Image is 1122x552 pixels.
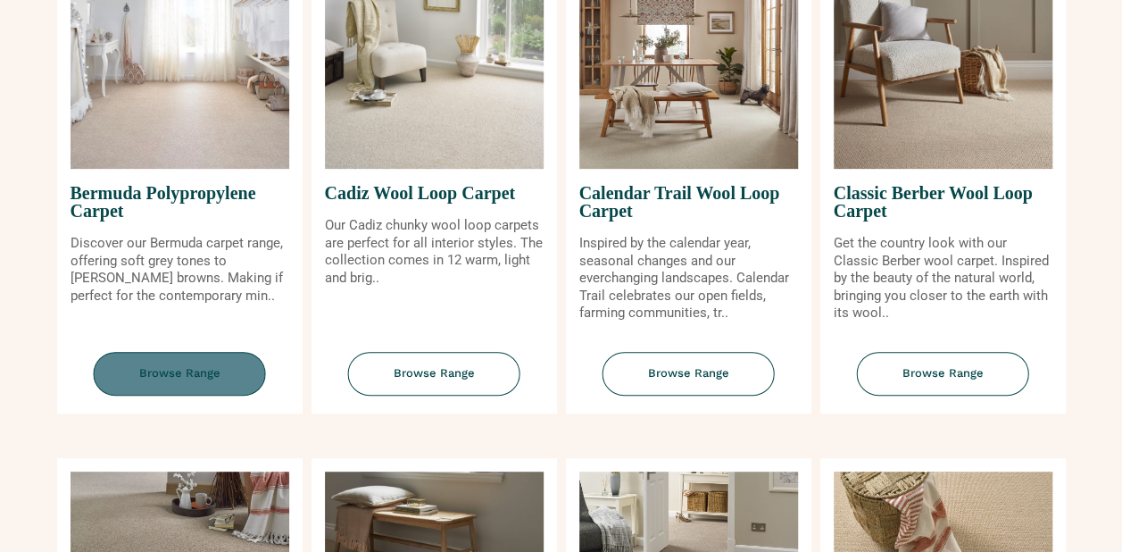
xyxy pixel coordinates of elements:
span: Classic Berber Wool Loop Carpet [834,169,1052,235]
span: Browse Range [857,352,1029,396]
span: Bermuda Polypropylene Carpet [71,169,289,235]
p: Discover our Bermuda carpet range, offering soft grey tones to [PERSON_NAME] browns. Making if pe... [71,235,289,305]
span: Cadiz Wool Loop Carpet [325,169,544,217]
a: Browse Range [312,352,557,414]
p: Our Cadiz chunky wool loop carpets are perfect for all interior styles. The collection comes in 1... [325,217,544,287]
p: Inspired by the calendar year, seasonal changes and our everchanging landscapes. Calendar Trail c... [579,235,798,322]
a: Browse Range [820,352,1066,414]
span: Browse Range [603,352,775,396]
span: Calendar Trail Wool Loop Carpet [579,169,798,235]
p: Get the country look with our Classic Berber wool carpet. Inspired by the beauty of the natural w... [834,235,1052,322]
a: Browse Range [566,352,811,414]
span: Browse Range [348,352,520,396]
span: Browse Range [94,352,266,396]
a: Browse Range [57,352,303,414]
